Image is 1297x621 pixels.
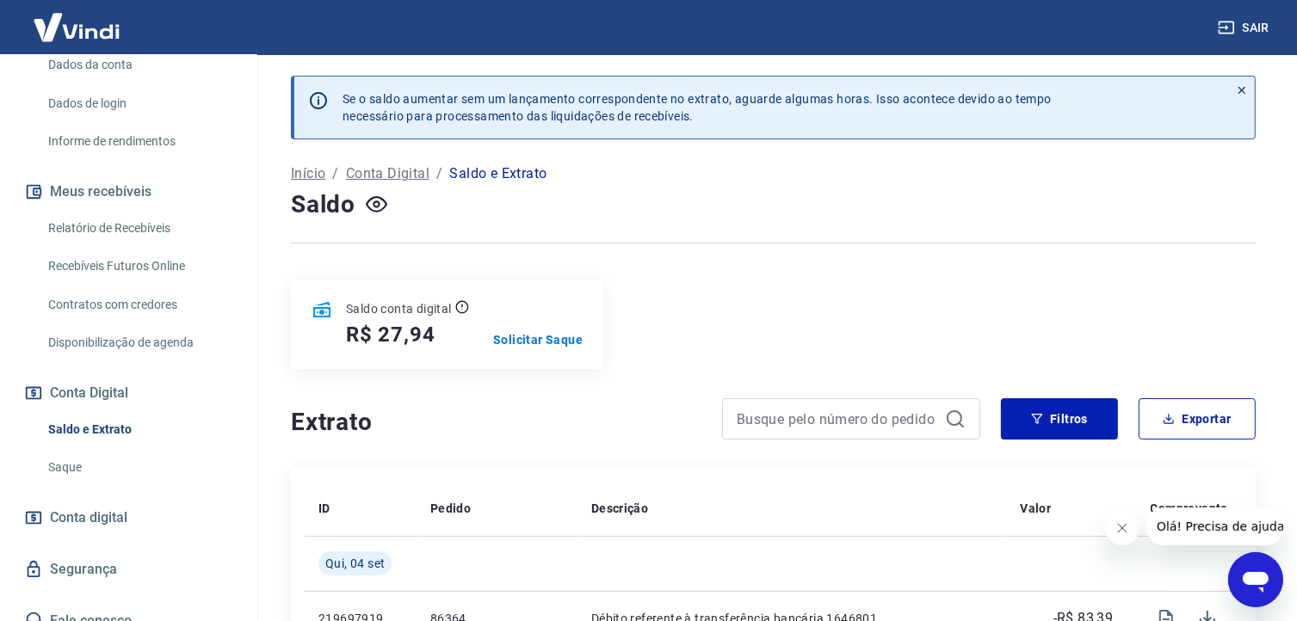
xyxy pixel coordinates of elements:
iframe: Button to launch messaging window [1228,552,1283,607]
p: Pedido [430,500,471,517]
a: Informe de rendimentos [41,124,237,159]
p: / [332,163,338,184]
a: Início [291,163,325,184]
p: Comprovante [1151,500,1228,517]
input: Busque pelo número do pedido [737,406,938,432]
p: Se o saldo aumentar sem um lançamento correspondente no extrato, aguarde algumas horas. Isso acon... [343,90,1052,125]
p: Saldo conta digital [346,300,452,317]
button: Filtros [1001,398,1118,440]
a: Relatório de Recebíveis [41,211,237,246]
h5: R$ 27,94 [346,321,435,348]
iframe: Message from company [1146,507,1283,545]
a: Dados de login [41,86,237,121]
h4: Saldo [291,188,355,222]
span: Olá! Precisa de ajuda? [10,12,145,26]
a: Saque [41,450,237,485]
a: Contratos com credores [41,287,237,323]
a: Dados da conta [41,47,237,83]
img: Vindi [21,1,133,53]
button: Meus recebíveis [21,173,237,211]
a: Conta Digital [346,163,429,184]
a: Segurança [21,550,237,588]
button: Exportar [1139,398,1256,440]
a: Solicitar Saque [493,331,583,348]
button: Sair [1214,12,1276,44]
p: Descrição [591,500,649,517]
a: Saldo e Extrato [41,412,237,447]
p: ID [318,500,330,517]
a: Conta digital [21,499,237,537]
span: Qui, 04 set [325,555,385,572]
iframe: Close message [1105,511,1140,545]
p: Valor [1020,500,1051,517]
p: / [436,163,442,184]
span: Conta digital [50,506,127,530]
a: Recebíveis Futuros Online [41,249,237,284]
h4: Extrato [291,405,701,440]
p: Saldo e Extrato [449,163,547,184]
button: Conta Digital [21,374,237,412]
a: Disponibilização de agenda [41,325,237,360]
